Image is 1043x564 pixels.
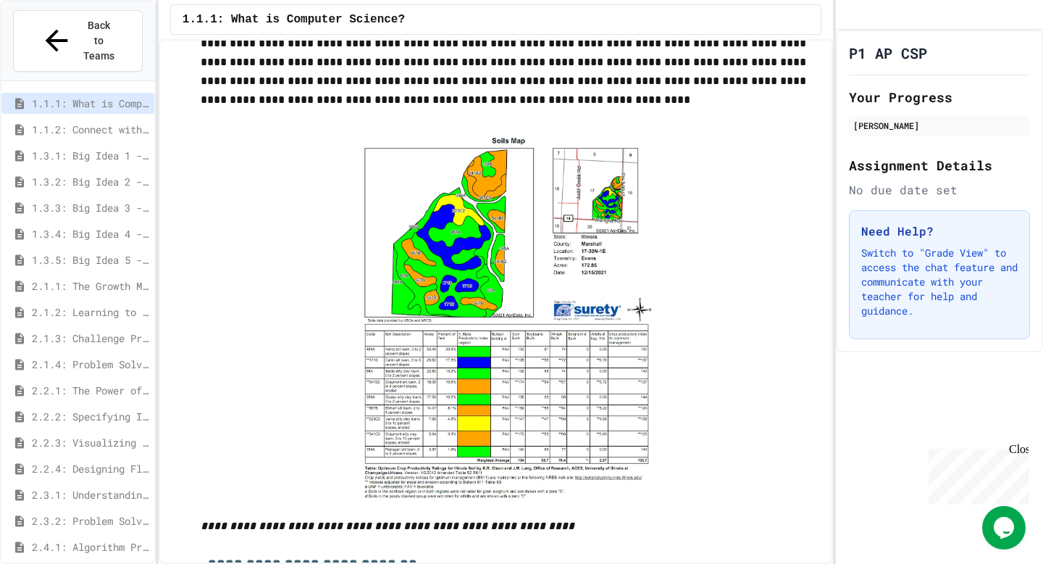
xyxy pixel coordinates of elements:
[32,148,148,163] span: 1.3.1: Big Idea 1 - Creative Development
[6,6,100,92] div: Chat with us now!Close
[32,461,148,476] span: 2.2.4: Designing Flowcharts
[32,96,148,111] span: 1.1.1: What is Computer Science?
[32,122,148,137] span: 1.1.2: Connect with Your World
[32,357,148,372] span: 2.1.4: Problem Solving Practice
[32,200,148,215] span: 1.3.3: Big Idea 3 - Algorithms and Programming
[32,331,148,346] span: 2.1.3: Challenge Problem - The Bridge
[32,435,148,450] span: 2.2.3: Visualizing Logic with Flowcharts
[32,304,148,320] span: 2.1.2: Learning to Solve Hard Problems
[849,155,1030,175] h2: Assignment Details
[32,383,148,398] span: 2.2.1: The Power of Algorithms
[923,443,1029,505] iframe: chat widget
[849,87,1030,107] h2: Your Progress
[861,223,1018,240] h3: Need Help?
[13,10,143,72] button: Back to Teams
[32,252,148,268] span: 1.3.5: Big Idea 5 - Impact of Computing
[32,226,148,241] span: 1.3.4: Big Idea 4 - Computing Systems and Networks
[32,174,148,189] span: 1.3.2: Big Idea 2 - Data
[861,246,1018,318] p: Switch to "Grade View" to access the chat feature and communicate with your teacher for help and ...
[82,18,116,64] span: Back to Teams
[32,487,148,502] span: 2.3.1: Understanding Games with Flowcharts
[32,513,148,528] span: 2.3.2: Problem Solving Reflection
[32,539,148,555] span: 2.4.1: Algorithm Practice Exercises
[982,506,1029,550] iframe: chat widget
[849,43,927,63] h1: P1 AP CSP
[32,409,148,424] span: 2.2.2: Specifying Ideas with Pseudocode
[183,11,405,28] span: 1.1.1: What is Computer Science?
[32,278,148,294] span: 2.1.1: The Growth Mindset
[853,119,1026,132] div: [PERSON_NAME]
[849,181,1030,199] div: No due date set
